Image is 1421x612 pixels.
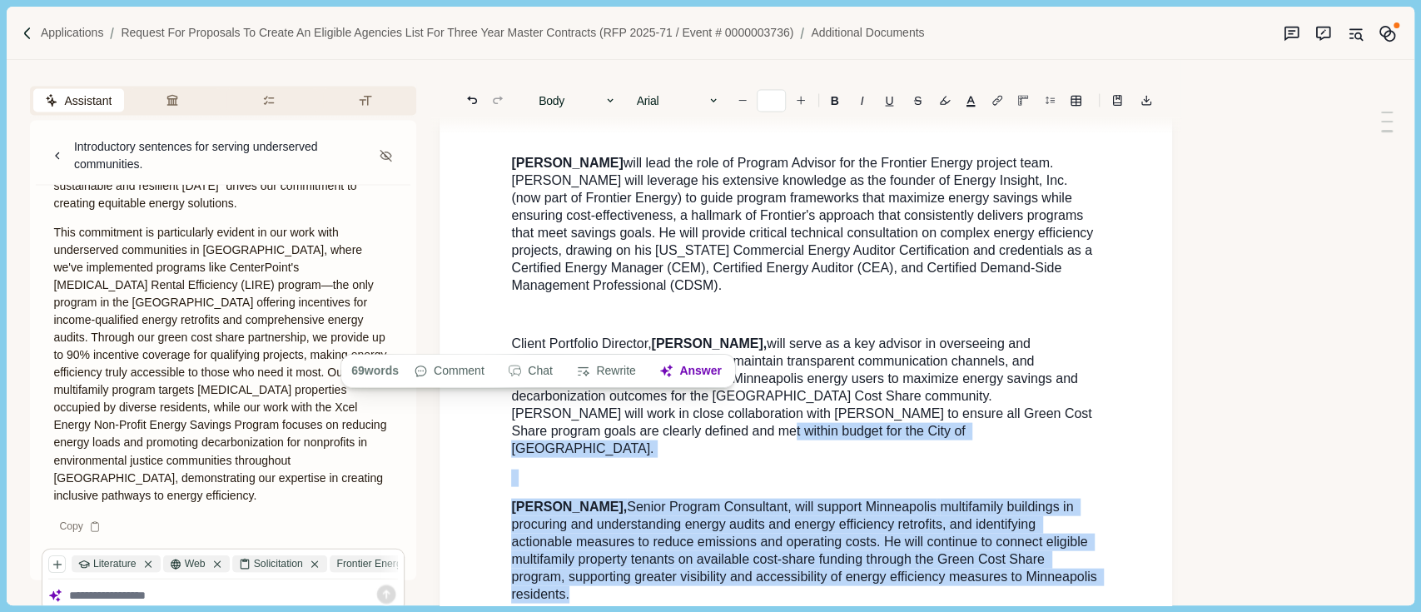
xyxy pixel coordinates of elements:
[850,89,873,112] button: I
[511,156,1096,292] span: will lead the role of Program Advisor for the Frontier Energy project team. [PERSON_NAME] will le...
[986,89,1009,112] button: Line height
[1011,89,1035,112] button: Adjust margins
[885,95,893,107] u: U
[72,555,160,573] div: Literature
[499,360,562,383] button: Chat
[1105,89,1129,112] button: Line height
[41,24,104,42] a: Applications
[651,360,731,383] button: Answer
[1064,89,1087,112] button: Line height
[51,516,110,537] div: Copy
[163,555,229,573] div: Web
[905,89,930,112] button: S
[627,500,937,514] span: Senior Program Consultant, will support Minneapolis
[731,89,754,112] button: Decrease font size
[1135,89,1158,112] button: Export to docx
[64,92,112,110] span: Assistant
[861,95,864,107] i: I
[20,26,35,41] img: Forward slash icon
[789,89,812,112] button: Increase font size
[121,24,793,42] a: Request for Proposals to Create an Eligible Agencies List for Three Year Master Contracts (RFP 20...
[405,360,493,383] button: Comment
[831,95,839,107] b: B
[103,26,121,41] img: Forward slash icon
[511,336,1096,455] span: will serve as a key advisor in overseeing and conducting regular progress reviews, maintain trans...
[486,89,509,112] button: Redo
[628,89,728,112] button: Arial
[330,555,461,573] div: Frontier Energy...P.pdf
[914,95,922,107] s: S
[877,89,902,112] button: U
[1038,89,1061,112] button: Line height
[74,138,373,173] div: Introductory sentences for serving underserved communities.
[232,555,327,573] div: Solicitation
[511,500,627,514] span: [PERSON_NAME],
[530,89,625,112] button: Body
[511,336,651,351] span: Client Portfolio Director,
[460,89,484,112] button: Undo
[822,89,847,112] button: B
[346,360,400,383] div: 69 words
[811,24,924,42] a: Additional Documents
[793,26,811,41] img: Forward slash icon
[53,225,393,505] p: This commitment is particularly evident in our work with underserved communities in [GEOGRAPHIC_D...
[568,360,645,383] button: Rewrite
[651,336,767,351] span: [PERSON_NAME],
[511,156,623,170] span: [PERSON_NAME]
